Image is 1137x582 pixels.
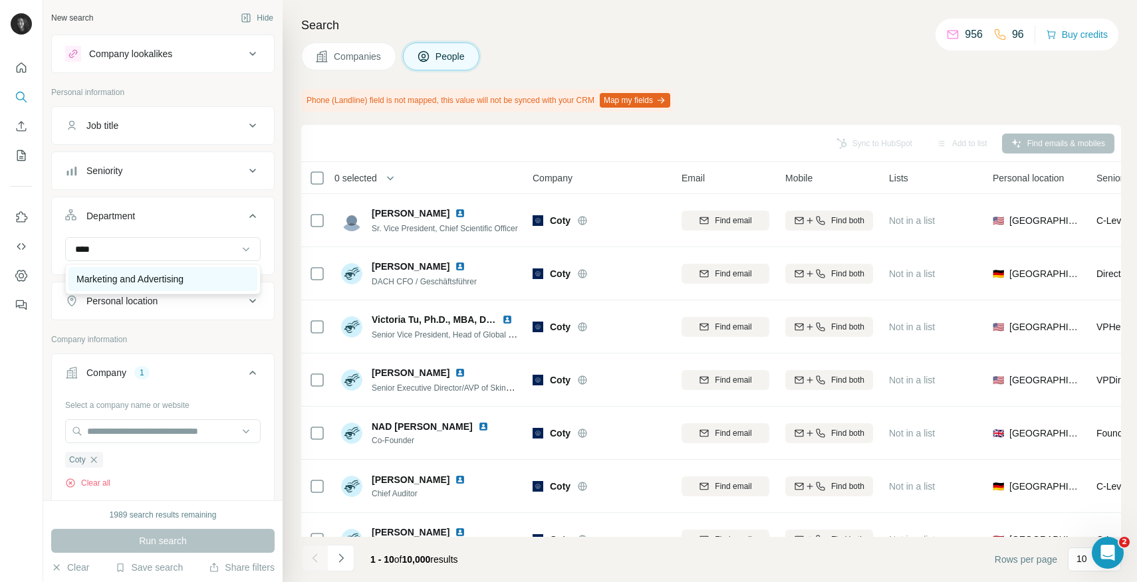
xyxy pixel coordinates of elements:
[89,47,172,60] div: Company lookalikes
[785,211,873,231] button: Find both
[533,428,543,438] img: Logo of Coty
[52,200,274,237] button: Department
[372,473,449,486] span: [PERSON_NAME]
[11,205,32,229] button: Use Surfe on LinkedIn
[682,211,769,231] button: Find email
[455,367,465,378] img: LinkedIn logo
[1096,322,1131,332] span: VP Head
[785,317,873,337] button: Find both
[52,38,274,70] button: Company lookalikes
[600,93,670,108] button: Map my fields
[86,164,122,177] div: Seniority
[231,8,283,28] button: Hide
[993,171,1064,185] span: Personal location
[110,509,217,521] div: 1989 search results remaining
[341,210,362,231] img: Avatar
[533,481,543,492] img: Logo of Coty
[1009,533,1080,546] span: [GEOGRAPHIC_DATA]
[372,224,518,233] span: Sr. Vice President, Chief Scientific Officer
[372,260,449,273] span: [PERSON_NAME]
[334,50,382,63] span: Companies
[1009,427,1080,440] span: [GEOGRAPHIC_DATA]
[436,50,466,63] span: People
[682,370,769,390] button: Find email
[550,320,570,334] span: Coty
[715,268,751,280] span: Find email
[550,533,570,546] span: Coty
[889,322,935,332] span: Not in a list
[1009,480,1080,493] span: [GEOGRAPHIC_DATA]
[682,530,769,549] button: Find email
[372,526,449,539] span: [PERSON_NAME]
[889,215,935,226] span: Not in a list
[889,375,935,385] span: Not in a list
[328,545,354,571] button: Navigate to next page
[372,314,505,325] span: Victoria Tu, Ph.D., MBA, DABT
[65,477,110,489] button: Clear all
[76,272,184,286] p: Marketing and Advertising
[341,316,362,338] img: Avatar
[533,171,572,185] span: Company
[402,554,431,565] span: 10,000
[1092,537,1124,569] iframe: Intercom live chat
[831,321,864,333] span: Find both
[550,214,570,227] span: Coty
[11,235,32,258] button: Use Surfe API
[52,357,274,394] button: Company1
[370,554,458,565] span: results
[455,527,465,537] img: LinkedIn logo
[715,374,751,386] span: Find email
[785,530,873,549] button: Find both
[394,554,402,565] span: of
[86,119,118,132] div: Job title
[372,277,477,286] span: DACH CFO / Geschäftsführer
[995,553,1057,566] span: Rows per page
[341,529,362,550] img: Avatar
[372,329,676,339] span: Senior Vice President, Head of Global Regulatory Affairs, Product Integrity and Claims
[682,171,705,185] span: Email
[1096,481,1128,492] span: C-Level
[372,207,449,220] span: [PERSON_NAME]
[1009,267,1080,280] span: [GEOGRAPHIC_DATA]
[715,533,751,545] span: Find email
[831,268,864,280] span: Find both
[889,534,935,545] span: Not in a list
[372,420,473,433] span: NAD [PERSON_NAME]
[52,110,274,142] button: Job title
[965,27,983,43] p: 956
[1012,27,1024,43] p: 96
[785,476,873,496] button: Find both
[478,421,489,432] img: LinkedIn logo
[341,476,362,497] img: Avatar
[682,476,769,496] button: Find email
[993,267,1004,280] span: 🇩🇪
[455,474,465,485] img: LinkedIn logo
[341,423,362,444] img: Avatar
[831,374,864,386] span: Find both
[502,314,513,325] img: LinkedIn logo
[715,321,751,333] span: Find email
[1119,537,1130,547] span: 2
[209,561,275,574] button: Share filters
[1096,428,1131,438] span: Founder
[533,215,543,226] img: Logo of Coty
[889,268,935,279] span: Not in a list
[831,427,864,439] span: Find both
[341,263,362,284] img: Avatar
[785,264,873,284] button: Find both
[11,293,32,317] button: Feedback
[715,427,751,439] span: Find email
[715,480,751,492] span: Find email
[682,317,769,337] button: Find email
[86,209,135,223] div: Department
[65,394,261,411] div: Select a company name or website
[301,16,1121,35] h4: Search
[889,481,935,492] span: Not in a list
[550,480,570,493] span: Coty
[1096,534,1128,545] span: C-Level
[372,366,449,379] span: [PERSON_NAME]
[533,268,543,279] img: Logo of Coty
[682,264,769,284] button: Find email
[993,480,1004,493] span: 🇩🇪
[889,171,908,185] span: Lists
